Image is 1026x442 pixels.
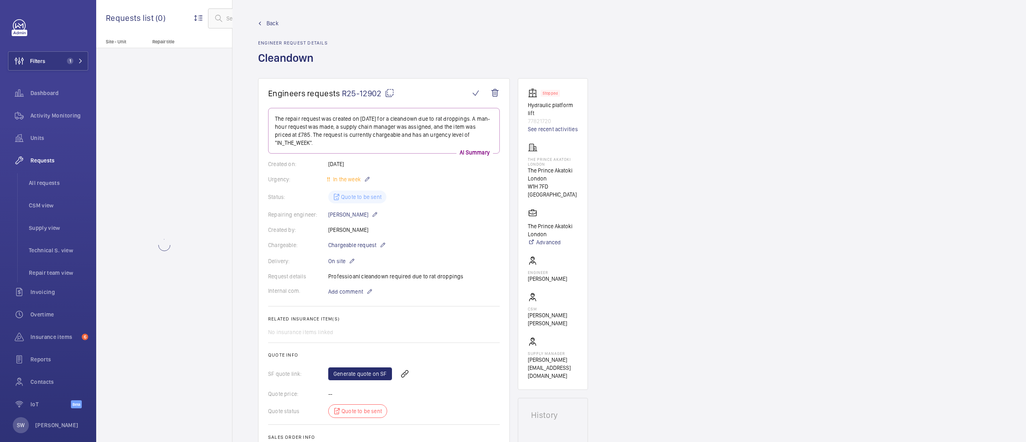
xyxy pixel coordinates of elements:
p: [PERSON_NAME] [PERSON_NAME] [528,311,578,327]
p: Stopped [543,92,558,95]
span: Overtime [30,310,88,318]
p: Repair title [152,39,205,45]
span: 6 [82,334,88,340]
span: Engineers requests [268,88,340,98]
span: Requests [30,156,88,164]
h2: Sales order info [268,434,500,440]
p: On site [328,256,355,266]
span: Insurance items [30,333,79,341]
span: Filters [30,57,45,65]
span: Requests list [106,13,156,23]
p: The Prince Akatoki London [528,222,578,238]
button: Filters1 [8,51,88,71]
p: The Prince Akatoki London [528,166,578,182]
a: Generate quote on SF [328,367,392,380]
span: All requests [29,179,88,187]
span: 1 [67,58,73,64]
p: [PERSON_NAME] [35,421,79,429]
h1: Cleandown [258,51,328,78]
h2: Engineer request details [258,40,328,46]
p: Site - Unit [96,39,149,45]
p: SW [17,421,24,429]
h2: Quote info [268,352,500,358]
span: Invoicing [30,288,88,296]
a: See recent activities [528,125,578,133]
span: Reports [30,355,88,363]
p: [PERSON_NAME] [528,275,567,283]
p: Supply manager [528,351,578,356]
p: The Prince Akatoki London [528,157,578,166]
span: Add comment [328,288,363,296]
span: Repair team view [29,269,88,277]
span: IoT [30,400,71,408]
p: 77821720 [528,117,578,125]
span: Contacts [30,378,88,386]
span: CSM view [29,201,88,209]
span: Back [267,19,279,27]
span: Beta [71,400,82,408]
img: elevator.svg [528,88,541,98]
span: Dashboard [30,89,88,97]
span: R25-12902 [342,88,394,98]
h2: Related insurance item(s) [268,316,500,322]
p: W1H 7FD [GEOGRAPHIC_DATA] [528,182,578,199]
input: Search by request or quote number [208,8,337,28]
span: Activity Monitoring [30,112,88,120]
p: Engineer [528,270,567,275]
p: The repair request was created on [DATE] for a cleandown due to rat droppings. A man-hour request... [275,115,493,147]
span: In the week [331,176,361,182]
p: [PERSON_NAME][EMAIL_ADDRESS][DOMAIN_NAME] [528,356,578,380]
p: CSM [528,306,578,311]
h1: History [531,411,575,419]
span: Technical S. view [29,246,88,254]
a: Advanced [528,238,578,246]
p: Hydraulic platform lift [528,101,578,117]
span: Units [30,134,88,142]
p: [PERSON_NAME] [328,210,378,219]
p: AI Summary [456,148,493,156]
span: Chargeable request [328,241,376,249]
span: Supply view [29,224,88,232]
